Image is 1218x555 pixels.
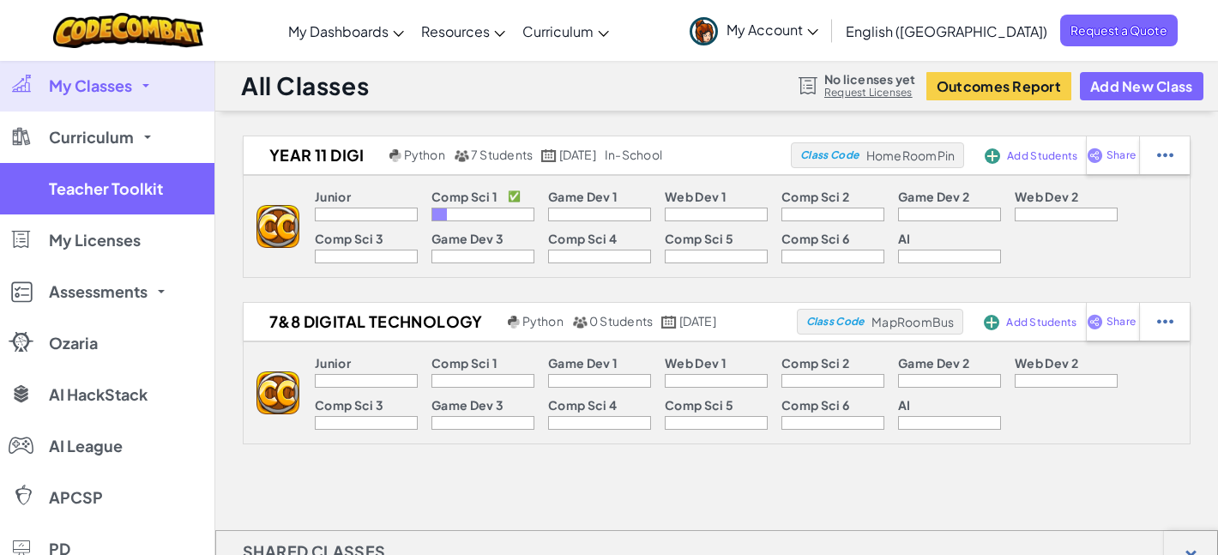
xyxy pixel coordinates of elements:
[1087,314,1103,329] img: IconShare_Purple.svg
[898,232,911,245] p: AI
[244,309,797,335] a: 7&8 Digital Technology Python 0 Students [DATE]
[315,232,383,245] p: Comp Sci 3
[898,190,969,203] p: Game Dev 2
[49,78,132,94] span: My Classes
[1087,148,1103,163] img: IconShare_Purple.svg
[315,190,351,203] p: Junior
[665,232,733,245] p: Comp Sci 5
[781,356,849,370] p: Comp Sci 2
[431,356,497,370] p: Comp Sci 1
[256,371,299,414] img: logo
[665,190,727,203] p: Web Dev 1
[508,316,521,329] img: python.png
[1157,148,1173,163] img: IconStudentEllipsis.svg
[49,387,148,402] span: AI HackStack
[824,72,915,86] span: No licenses yet
[1106,317,1136,327] span: Share
[413,8,514,54] a: Resources
[589,313,653,329] span: 0 Students
[898,356,969,370] p: Game Dev 2
[508,190,521,203] p: ✅
[315,398,383,412] p: Comp Sci 3
[665,356,727,370] p: Web Dev 1
[514,8,618,54] a: Curriculum
[1106,150,1136,160] span: Share
[404,147,445,162] span: Python
[431,398,503,412] p: Game Dev 3
[548,190,618,203] p: Game Dev 1
[49,232,141,248] span: My Licenses
[431,190,497,203] p: Comp Sci 1
[837,8,1056,54] a: English ([GEOGRAPHIC_DATA])
[1157,314,1173,329] img: IconStudentEllipsis.svg
[431,232,503,245] p: Game Dev 3
[781,190,849,203] p: Comp Sci 2
[1006,317,1076,328] span: Add Students
[53,13,203,48] img: CodeCombat logo
[572,316,588,329] img: MultipleUsers.png
[522,22,594,40] span: Curriculum
[244,142,791,168] a: Year 11 Digi Python 7 Students [DATE] in-school
[846,22,1047,40] span: English ([GEOGRAPHIC_DATA])
[727,21,818,39] span: My Account
[605,148,662,163] div: in-school
[926,72,1071,100] button: Outcomes Report
[256,205,299,248] img: logo
[679,313,716,329] span: [DATE]
[288,22,389,40] span: My Dashboards
[454,149,469,162] img: MultipleUsers.png
[244,309,503,335] h2: 7&8 Digital Technology
[49,130,134,145] span: Curriculum
[984,315,999,330] img: IconAddStudents.svg
[898,398,911,412] p: AI
[866,148,956,163] span: HomeRoomPin
[559,147,596,162] span: [DATE]
[1080,72,1203,100] button: Add New Class
[471,147,533,162] span: 7 Students
[690,17,718,45] img: avatar
[541,149,557,162] img: calendar.svg
[548,398,617,412] p: Comp Sci 4
[241,69,369,102] h1: All Classes
[522,313,564,329] span: Python
[548,356,618,370] p: Game Dev 1
[871,314,955,329] span: MapRoomBus
[800,150,859,160] span: Class Code
[1015,356,1078,370] p: Web Dev 2
[315,356,351,370] p: Junior
[280,8,413,54] a: My Dashboards
[806,317,865,327] span: Class Code
[244,142,385,168] h2: Year 11 Digi
[421,22,490,40] span: Resources
[49,284,148,299] span: Assessments
[1060,15,1178,46] a: Request a Quote
[985,148,1000,164] img: IconAddStudents.svg
[1007,151,1077,161] span: Add Students
[681,3,827,57] a: My Account
[1015,190,1078,203] p: Web Dev 2
[49,438,123,454] span: AI League
[781,398,849,412] p: Comp Sci 6
[824,86,915,100] a: Request Licenses
[661,316,677,329] img: calendar.svg
[49,335,98,351] span: Ozaria
[49,181,163,196] span: Teacher Toolkit
[389,149,402,162] img: python.png
[781,232,849,245] p: Comp Sci 6
[548,232,617,245] p: Comp Sci 4
[665,398,733,412] p: Comp Sci 5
